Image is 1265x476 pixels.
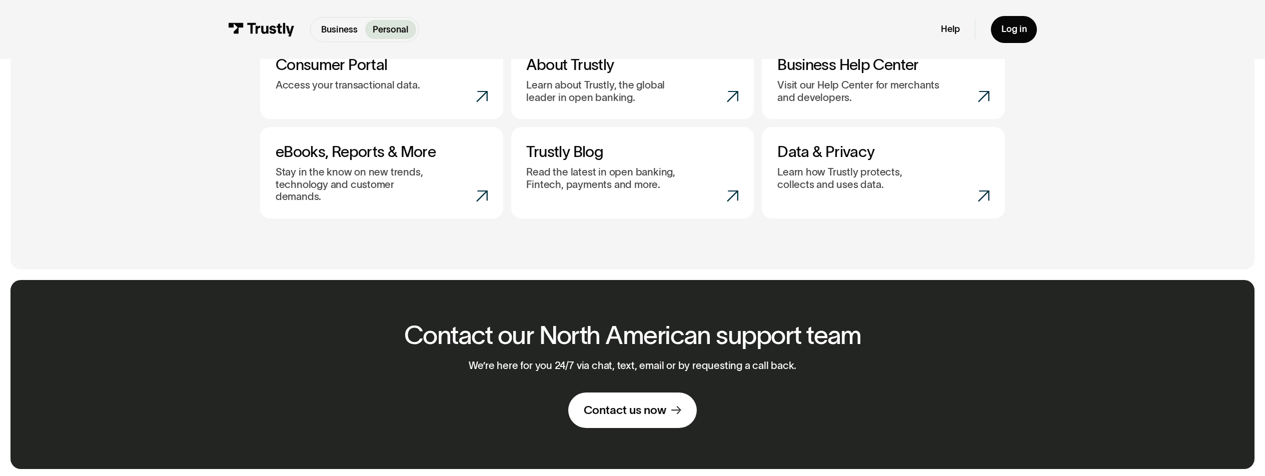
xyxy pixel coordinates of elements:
p: Visit our Help Center for merchants and developers. [777,79,939,103]
h3: Data & Privacy [777,142,989,161]
a: Consumer PortalAccess your transactional data. [260,40,503,119]
a: About TrustlyLearn about Trustly, the global leader in open banking. [511,40,754,119]
a: Business Help CenterVisit our Help Center for merchants and developers. [762,40,1005,119]
a: Trustly BlogRead the latest in open banking, Fintech, payments and more. [511,127,754,218]
div: Log in [1001,23,1027,35]
a: Data & PrivacyLearn how Trustly protects, collects and uses data. [762,127,1005,218]
a: eBooks, Reports & MoreStay in the know on new trends, technology and customer demands. [260,127,503,218]
p: Learn about Trustly, the global leader in open banking. [526,79,688,103]
a: Business [313,20,365,38]
h2: Contact our North American support team [404,321,861,349]
p: We’re here for you 24/7 via chat, text, email or by requesting a call back. [469,359,797,372]
h3: eBooks, Reports & More [276,142,488,161]
a: Contact us now [568,392,697,428]
p: Personal [373,23,408,36]
div: Contact us now [584,402,666,417]
a: Personal [365,20,416,38]
h3: Business Help Center [777,55,989,74]
h3: Consumer Portal [276,55,488,74]
h3: Trustly Blog [526,142,738,161]
a: Help [941,23,960,35]
h3: About Trustly [526,55,738,74]
a: Log in [991,16,1037,43]
p: Read the latest in open banking, Fintech, payments and more. [526,166,688,190]
p: Stay in the know on new trends, technology and customer demands. [276,166,438,203]
img: Trustly Logo [228,22,295,36]
p: Access your transactional data. [276,79,420,91]
p: Business [321,23,358,36]
p: Learn how Trustly protects, collects and uses data. [777,166,939,190]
